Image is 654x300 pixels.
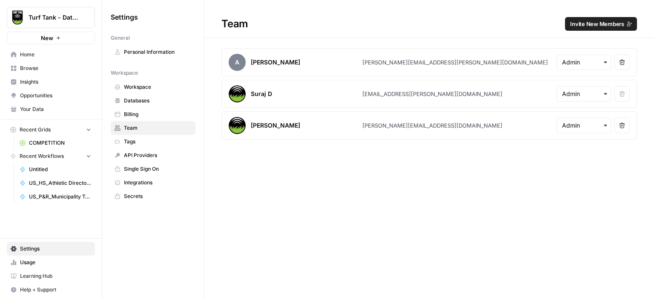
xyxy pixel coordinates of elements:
[20,152,64,160] span: Recent Workflows
[29,193,91,201] span: US_P&R_Municipality Type_VERSION2
[124,165,192,173] span: Single Sign On
[362,90,502,98] div: [EMAIL_ADDRESS][PERSON_NAME][DOMAIN_NAME]
[29,179,91,187] span: US_HS_Athletic Director Contact_VERSION2
[124,83,192,91] span: Workspace
[7,89,95,102] a: Opportunities
[111,162,195,176] a: Single Sign On
[570,20,624,28] span: Invite New Members
[16,136,95,150] a: COMPETITION
[16,190,95,204] a: US_P&R_Municipality Type_VERSION2
[7,61,95,75] a: Browse
[111,45,195,59] a: Personal Information
[204,17,654,31] div: Team
[124,48,192,56] span: Personal Information
[29,166,91,173] span: Untitled
[7,242,95,256] a: Settings
[20,259,91,266] span: Usage
[124,124,192,132] span: Team
[7,75,95,89] a: Insights
[251,58,300,67] div: [PERSON_NAME]
[111,189,195,203] a: Secrets
[124,192,192,200] span: Secrets
[20,64,91,72] span: Browse
[41,34,53,42] span: New
[111,80,195,94] a: Workspace
[111,94,195,108] a: Databases
[7,269,95,283] a: Learning Hub
[111,121,195,135] a: Team
[111,135,195,149] a: Tags
[10,10,25,25] img: Turf Tank - Data Team Logo
[562,121,605,130] input: Admin
[7,7,95,28] button: Workspace: Turf Tank - Data Team
[111,12,138,22] span: Settings
[124,179,192,186] span: Integrations
[229,117,246,134] img: avatar
[124,97,192,105] span: Databases
[20,51,91,58] span: Home
[111,176,195,189] a: Integrations
[251,121,300,130] div: [PERSON_NAME]
[562,90,605,98] input: Admin
[362,121,502,130] div: [PERSON_NAME][EMAIL_ADDRESS][DOMAIN_NAME]
[562,58,605,67] input: Admin
[111,108,195,121] a: Billing
[16,176,95,190] a: US_HS_Athletic Director Contact_VERSION2
[16,163,95,176] a: Untitled
[229,54,246,71] span: A
[20,126,51,134] span: Recent Grids
[20,105,91,113] span: Your Data
[362,58,548,67] div: [PERSON_NAME][EMAIL_ADDRESS][PERSON_NAME][DOMAIN_NAME]
[124,111,192,118] span: Billing
[20,245,91,253] span: Settings
[251,90,272,98] div: Suraj D
[111,149,195,162] a: API Providers
[20,272,91,280] span: Learning Hub
[229,85,246,102] img: avatar
[124,151,192,159] span: API Providers
[7,32,95,44] button: New
[7,256,95,269] a: Usage
[565,17,637,31] button: Invite New Members
[20,286,91,294] span: Help + Support
[7,123,95,136] button: Recent Grids
[111,69,138,77] span: Workspace
[7,283,95,297] button: Help + Support
[7,150,95,163] button: Recent Workflows
[29,139,91,147] span: COMPETITION
[7,48,95,61] a: Home
[111,34,130,42] span: General
[124,138,192,146] span: Tags
[20,78,91,86] span: Insights
[7,102,95,116] a: Your Data
[20,92,91,99] span: Opportunities
[29,13,80,22] span: Turf Tank - Data Team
